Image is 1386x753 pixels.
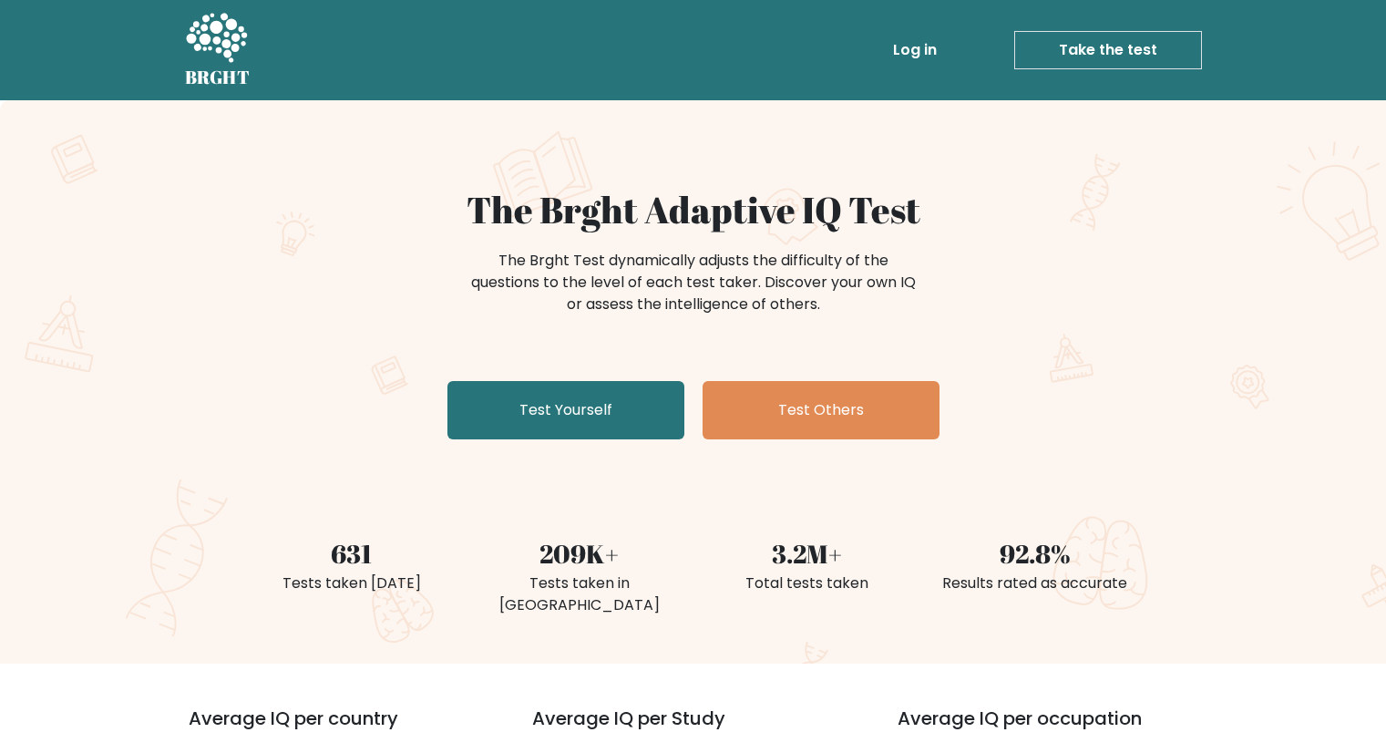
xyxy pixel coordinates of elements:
div: 3.2M+ [704,534,910,572]
h3: Average IQ per country [189,707,467,751]
a: Log in [886,32,944,68]
a: Test Others [703,381,939,439]
div: Results rated as accurate [932,572,1138,594]
h1: The Brght Adaptive IQ Test [249,188,1138,232]
h5: BRGHT [185,67,251,88]
h3: Average IQ per occupation [898,707,1219,751]
div: 92.8% [932,534,1138,572]
div: The Brght Test dynamically adjusts the difficulty of the questions to the level of each test take... [466,250,921,315]
a: Test Yourself [447,381,684,439]
div: Tests taken [DATE] [249,572,455,594]
a: Take the test [1014,31,1202,69]
div: 209K+ [477,534,683,572]
div: Total tests taken [704,572,910,594]
a: BRGHT [185,7,251,93]
div: Tests taken in [GEOGRAPHIC_DATA] [477,572,683,616]
div: 631 [249,534,455,572]
h3: Average IQ per Study [532,707,854,751]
